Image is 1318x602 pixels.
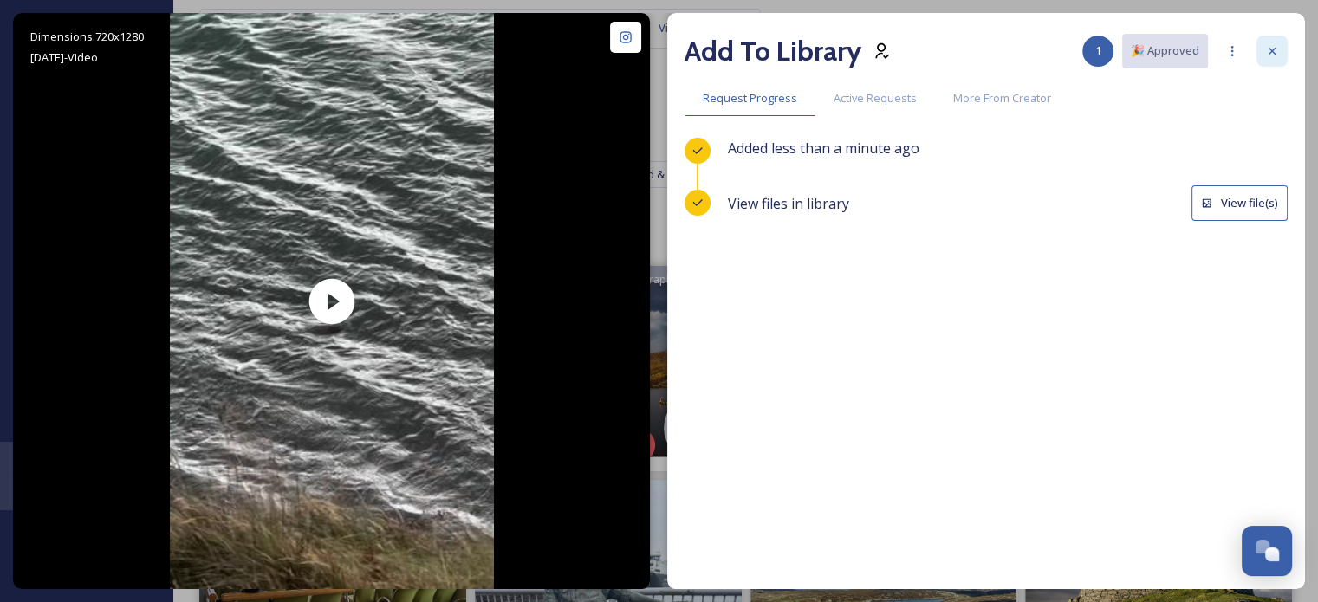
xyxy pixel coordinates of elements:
span: Added less than a minute ago [728,139,919,158]
span: 1 [1095,42,1101,59]
button: Open Chat [1242,526,1292,576]
span: More From Creator [953,90,1051,107]
span: Request Progress [703,90,797,107]
span: Dimensions: 720 x 1280 [30,29,144,44]
img: thumbnail [170,13,494,589]
button: 🎉 Approved [1122,34,1208,68]
span: Active Requests [834,90,917,107]
button: View file(s) [1191,185,1288,221]
span: [DATE] - Video [30,49,98,65]
span: View files in library [728,193,849,214]
h2: Add To Library [685,30,861,72]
